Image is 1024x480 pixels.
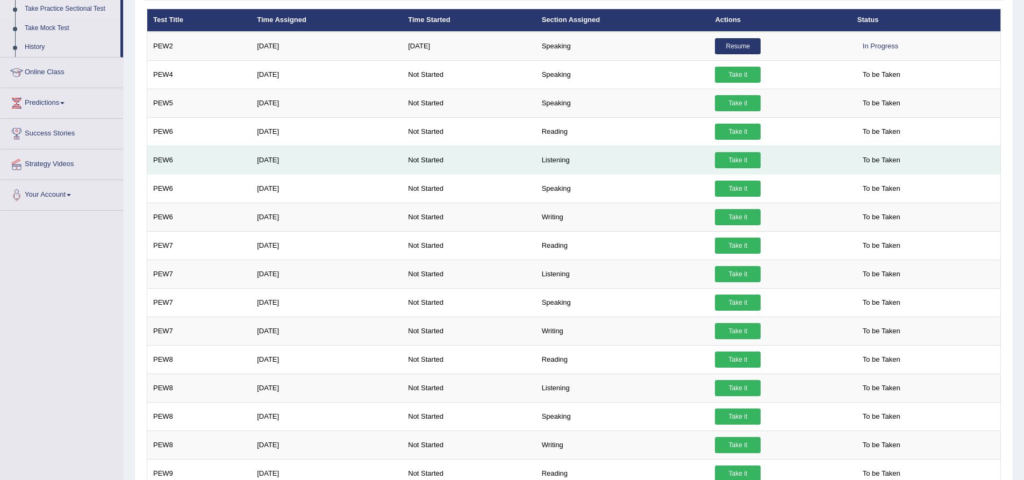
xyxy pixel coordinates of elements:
[251,9,402,32] th: Time Assigned
[715,323,761,339] a: Take it
[715,295,761,311] a: Take it
[857,409,906,425] span: To be Taken
[857,152,906,168] span: To be Taken
[402,117,535,146] td: Not Started
[857,67,906,83] span: To be Taken
[147,402,252,431] td: PEW8
[147,345,252,374] td: PEW8
[536,431,710,459] td: Writing
[536,60,710,89] td: Speaking
[715,67,761,83] a: Take it
[402,146,535,174] td: Not Started
[147,203,252,231] td: PEW6
[536,288,710,317] td: Speaking
[715,409,761,425] a: Take it
[402,32,535,61] td: [DATE]
[536,174,710,203] td: Speaking
[1,119,123,146] a: Success Stories
[857,95,906,111] span: To be Taken
[851,9,1001,32] th: Status
[20,19,120,38] a: Take Mock Test
[857,238,906,254] span: To be Taken
[402,231,535,260] td: Not Started
[251,89,402,117] td: [DATE]
[715,266,761,282] a: Take it
[251,260,402,288] td: [DATE]
[857,124,906,140] span: To be Taken
[536,9,710,32] th: Section Assigned
[402,174,535,203] td: Not Started
[536,203,710,231] td: Writing
[251,231,402,260] td: [DATE]
[709,9,851,32] th: Actions
[20,38,120,57] a: History
[857,295,906,311] span: To be Taken
[147,317,252,345] td: PEW7
[536,231,710,260] td: Reading
[402,288,535,317] td: Not Started
[715,38,761,54] a: Resume
[147,431,252,459] td: PEW8
[402,317,535,345] td: Not Started
[857,437,906,453] span: To be Taken
[147,60,252,89] td: PEW4
[251,60,402,89] td: [DATE]
[251,203,402,231] td: [DATE]
[857,380,906,396] span: To be Taken
[715,124,761,140] a: Take it
[1,180,123,207] a: Your Account
[536,260,710,288] td: Listening
[147,32,252,61] td: PEW2
[251,402,402,431] td: [DATE]
[147,89,252,117] td: PEW5
[715,380,761,396] a: Take it
[715,437,761,453] a: Take it
[147,146,252,174] td: PEW6
[715,95,761,111] a: Take it
[147,288,252,317] td: PEW7
[715,181,761,197] a: Take it
[402,60,535,89] td: Not Started
[251,431,402,459] td: [DATE]
[536,402,710,431] td: Speaking
[715,352,761,368] a: Take it
[402,431,535,459] td: Not Started
[536,146,710,174] td: Listening
[147,9,252,32] th: Test Title
[402,345,535,374] td: Not Started
[402,402,535,431] td: Not Started
[536,345,710,374] td: Reading
[147,174,252,203] td: PEW6
[147,231,252,260] td: PEW7
[857,323,906,339] span: To be Taken
[251,374,402,402] td: [DATE]
[251,288,402,317] td: [DATE]
[536,317,710,345] td: Writing
[251,117,402,146] td: [DATE]
[251,345,402,374] td: [DATE]
[251,317,402,345] td: [DATE]
[1,58,123,84] a: Online Class
[715,209,761,225] a: Take it
[251,146,402,174] td: [DATE]
[147,260,252,288] td: PEW7
[857,266,906,282] span: To be Taken
[715,152,761,168] a: Take it
[536,374,710,402] td: Listening
[536,89,710,117] td: Speaking
[402,89,535,117] td: Not Started
[147,374,252,402] td: PEW8
[857,181,906,197] span: To be Taken
[536,117,710,146] td: Reading
[251,32,402,61] td: [DATE]
[1,149,123,176] a: Strategy Videos
[402,374,535,402] td: Not Started
[857,352,906,368] span: To be Taken
[402,9,535,32] th: Time Started
[857,38,904,54] div: In Progress
[857,209,906,225] span: To be Taken
[402,260,535,288] td: Not Started
[715,238,761,254] a: Take it
[147,117,252,146] td: PEW6
[251,174,402,203] td: [DATE]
